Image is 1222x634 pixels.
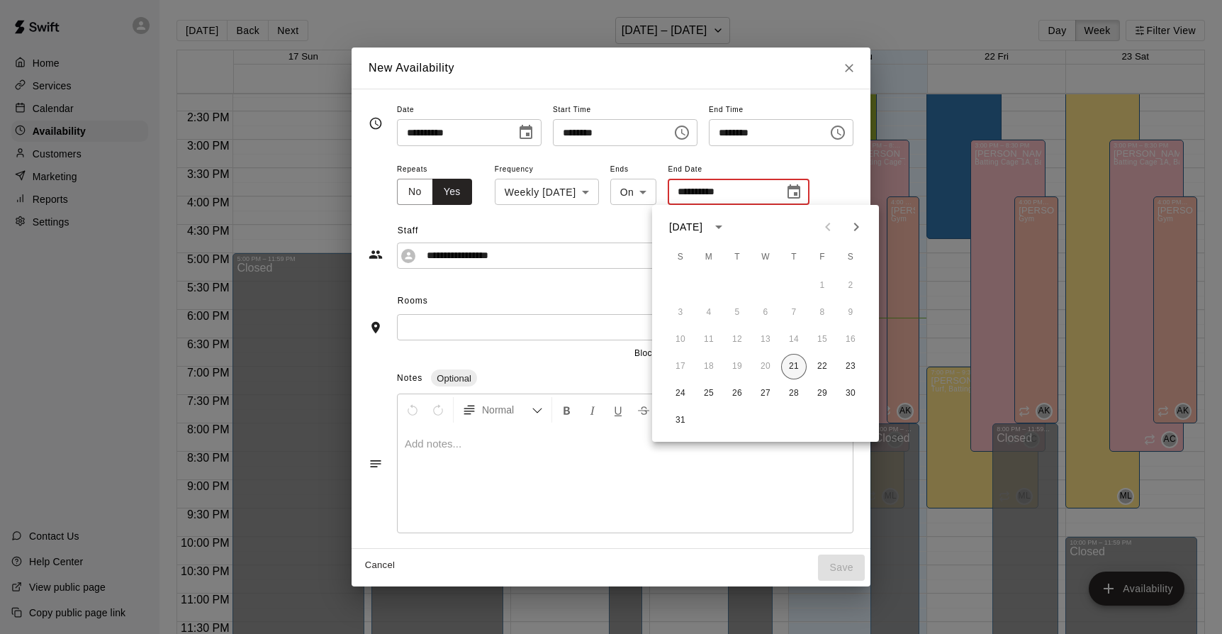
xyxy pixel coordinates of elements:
svg: Staff [369,248,383,262]
button: Format Underline [606,397,630,423]
button: Choose time, selected time is 4:00 PM [668,118,696,147]
button: Next month [842,213,870,241]
span: Date [397,101,542,120]
div: [DATE] [669,220,702,235]
span: Notes [397,373,422,383]
button: Choose date, selected date is Aug 21, 2025 [512,118,540,147]
button: 31 [668,408,693,433]
span: Monday [696,243,722,272]
span: Friday [809,243,835,272]
button: 25 [696,381,722,406]
button: Close [836,55,862,81]
span: Tuesday [724,243,750,272]
button: calendar view is open, switch to year view [707,215,731,239]
span: Saturday [838,243,863,272]
button: Redo [426,397,450,423]
button: Choose date [780,178,808,206]
span: Block other bookings in rooms during this time? [634,347,826,361]
button: Undo [400,397,425,423]
button: 24 [668,381,693,406]
button: 23 [838,354,863,379]
button: 27 [753,381,778,406]
span: End Time [709,101,853,120]
button: 30 [838,381,863,406]
span: Start Time [553,101,697,120]
svg: Rooms [369,321,383,335]
h6: New Availability [369,59,454,77]
button: Choose time, selected time is 7:00 PM [824,118,852,147]
span: Frequency [495,160,599,179]
button: 21 [781,354,807,379]
span: Optional [431,373,476,384]
span: Rooms [398,296,428,306]
span: Ends [610,160,657,179]
span: Normal [482,403,532,417]
span: End Date [668,160,809,179]
button: Format Italics [581,397,605,423]
button: No [397,179,433,205]
span: Repeats [397,160,483,179]
button: 29 [809,381,835,406]
div: outlined button group [397,179,472,205]
div: On [610,179,657,205]
button: 28 [781,381,807,406]
div: Weekly [DATE] [495,179,599,205]
button: Formatting Options [456,397,549,423]
button: Format Bold [555,397,579,423]
span: Sunday [668,243,693,272]
span: Thursday [781,243,807,272]
button: 22 [809,354,835,379]
button: Format Strikethrough [632,397,656,423]
span: Staff [398,220,853,243]
button: Yes [432,179,472,205]
button: Cancel [357,555,403,577]
svg: Timing [369,116,383,130]
span: Wednesday [753,243,778,272]
svg: Notes [369,457,383,471]
button: 26 [724,381,750,406]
